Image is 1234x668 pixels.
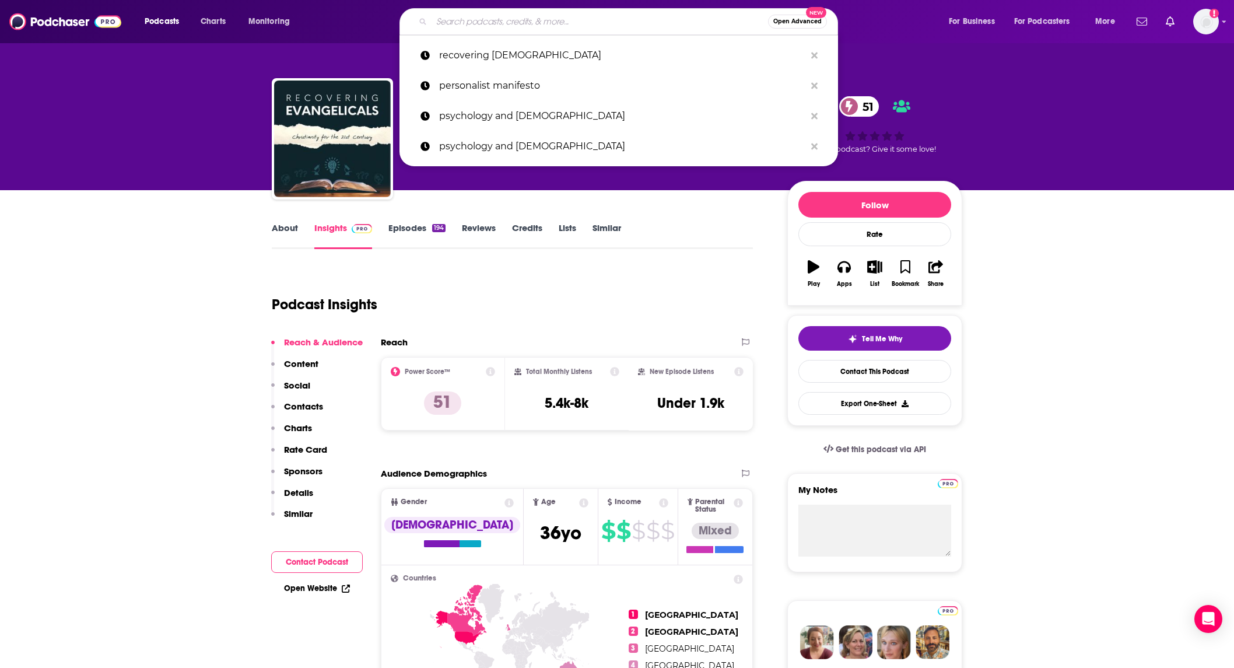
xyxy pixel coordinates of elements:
span: Gender [401,498,427,506]
p: Similar [284,508,313,519]
span: Age [541,498,556,506]
button: open menu [240,12,305,31]
a: Show notifications dropdown [1132,12,1152,32]
span: For Business [949,13,995,30]
span: Good podcast? Give it some love! [814,145,936,153]
a: Pro website [938,604,958,615]
span: $ [601,522,615,540]
span: Countries [403,575,436,582]
input: Search podcasts, credits, & more... [432,12,768,31]
button: tell me why sparkleTell Me Why [798,326,951,351]
a: Contact This Podcast [798,360,951,383]
button: Apps [829,253,859,295]
a: InsightsPodchaser Pro [314,222,372,249]
div: Rate [798,222,951,246]
img: tell me why sparkle [848,334,857,344]
button: Open AdvancedNew [768,15,827,29]
span: 36 yo [540,522,581,544]
span: 2 [629,627,638,636]
p: Contacts [284,401,323,412]
button: Sponsors [271,466,322,487]
button: Details [271,487,313,509]
span: Get this podcast via API [836,445,926,454]
span: 51 [851,96,879,117]
a: Similar [593,222,621,249]
img: User Profile [1193,9,1219,34]
div: Share [928,281,944,288]
span: $ [646,522,660,540]
div: Play [808,281,820,288]
a: psychology and [DEMOGRAPHIC_DATA] [399,131,838,162]
p: 51 [424,391,461,415]
span: Monitoring [248,13,290,30]
button: Social [271,380,310,401]
span: [GEOGRAPHIC_DATA] [645,610,738,620]
button: Charts [271,422,312,444]
div: Mixed [692,523,739,539]
img: Jules Profile [877,625,911,659]
span: Logged in as eerdmans [1193,9,1219,34]
img: Podchaser Pro [938,479,958,488]
p: Details [284,487,313,498]
span: Tell Me Why [862,334,902,344]
div: Search podcasts, credits, & more... [411,8,849,35]
p: Content [284,358,318,369]
a: Show notifications dropdown [1161,12,1179,32]
a: Lists [559,222,576,249]
a: Credits [512,222,542,249]
span: 1 [629,610,638,619]
h3: Under 1.9k [657,394,724,412]
a: Reviews [462,222,496,249]
div: List [870,281,879,288]
svg: Add a profile image [1210,9,1219,18]
button: open menu [136,12,194,31]
div: Apps [837,281,852,288]
p: Charts [284,422,312,433]
a: Open Website [284,583,350,593]
a: Get this podcast via API [814,435,935,464]
h2: Audience Demographics [381,468,487,479]
p: psychology and christianity [439,101,805,131]
button: List [860,253,890,295]
img: Sydney Profile [800,625,834,659]
button: Export One-Sheet [798,392,951,415]
h2: Total Monthly Listens [526,368,592,376]
div: Bookmark [892,281,919,288]
img: Recovering Evangelicals [274,81,391,197]
button: open menu [941,12,1009,31]
button: Show profile menu [1193,9,1219,34]
div: 51Good podcast? Give it some love! [787,89,962,161]
p: recovering evangelicals [439,40,805,71]
a: Episodes194 [388,222,446,249]
span: Parental Status [695,498,731,513]
span: $ [616,522,630,540]
span: More [1095,13,1115,30]
h3: 5.4k-8k [545,394,588,412]
span: For Podcasters [1014,13,1070,30]
h2: Power Score™ [405,368,450,376]
p: Rate Card [284,444,327,455]
img: Podchaser Pro [938,606,958,615]
img: Jon Profile [916,625,949,659]
button: Contact Podcast [271,551,363,573]
span: Open Advanced [773,19,822,25]
a: Pro website [938,477,958,488]
button: open menu [1087,12,1130,31]
a: Charts [193,12,233,31]
p: psychology and christianit [439,131,805,162]
div: 194 [432,224,446,232]
div: [DEMOGRAPHIC_DATA] [384,517,520,533]
img: Barbara Profile [839,625,872,659]
h2: New Episode Listens [650,368,714,376]
a: personalist manifesto [399,71,838,101]
p: Sponsors [284,466,322,477]
span: Income [615,498,641,506]
span: [GEOGRAPHIC_DATA] [645,643,734,654]
a: recovering [DEMOGRAPHIC_DATA] [399,40,838,71]
button: Contacts [271,401,323,422]
a: About [272,222,298,249]
button: Reach & Audience [271,337,363,358]
label: My Notes [798,484,951,505]
a: psychology and [DEMOGRAPHIC_DATA] [399,101,838,131]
